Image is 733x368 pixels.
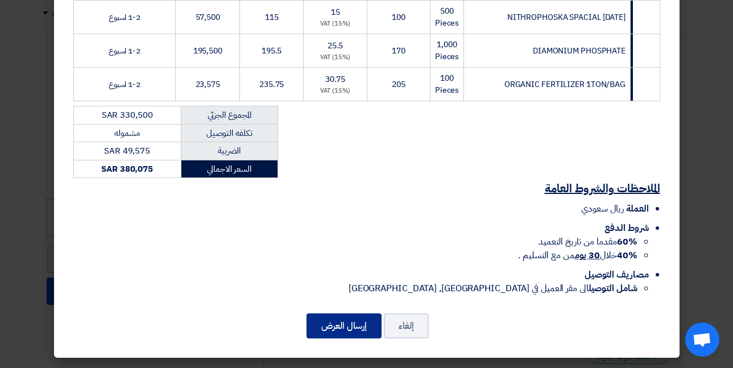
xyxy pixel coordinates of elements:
[617,249,637,262] strong: 40%
[617,235,637,249] strong: 60%
[259,78,284,90] span: 235.75
[73,282,637,295] li: الى مقر العميل في [GEOGRAPHIC_DATA], [GEOGRAPHIC_DATA]
[73,106,181,125] td: SAR 330,500
[539,235,637,249] span: مقدما من تاريخ التعميد
[435,72,459,96] span: 100 Pieces
[585,268,649,282] span: مصاريف التوصيل
[435,39,459,63] span: 1,000 Pieces
[545,180,660,197] u: الملاحظات والشروط العامة
[392,78,405,90] span: 205
[392,11,405,23] span: 100
[392,45,405,57] span: 170
[114,127,139,139] span: مشموله
[196,78,220,90] span: 23,575
[328,40,343,52] span: 25.5
[384,313,429,338] button: إلغاء
[575,249,600,262] u: 30 يوم
[308,19,362,29] div: (15%) VAT
[196,11,220,23] span: 57,500
[265,11,279,23] span: 115
[193,45,222,57] span: 195,500
[101,163,153,175] strong: SAR 380,075
[626,202,648,216] span: العملة
[581,202,624,216] span: ريال سعودي
[308,86,362,96] div: (15%) VAT
[308,53,362,63] div: (15%) VAT
[181,124,278,142] td: تكلفه التوصيل
[181,106,278,125] td: المجموع الجزئي
[589,282,637,295] strong: شامل التوصيل
[331,6,340,18] span: 15
[181,142,278,160] td: الضريبة
[504,78,626,90] span: ORGANIC FERTILIZER 1TON/BAG
[262,45,282,57] span: 195.5
[109,11,140,23] span: 1-2 اسبوع
[604,221,648,235] span: شروط الدفع
[533,45,626,57] span: DIAMONIUM PHOSPHATE
[518,249,637,262] span: خلال من مع التسليم .
[109,78,140,90] span: 1-2 اسبوع
[104,144,150,157] span: SAR 49,575
[507,11,626,23] span: NITHROPHOSKA SPACIAL [DATE]
[307,313,382,338] button: إرسال العرض
[109,45,140,57] span: 1-2 اسبوع
[685,322,719,357] a: دردشة مفتوحة
[435,5,459,29] span: 500 Pieces
[325,73,346,85] span: 30.75
[181,160,278,178] td: السعر الاجمالي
